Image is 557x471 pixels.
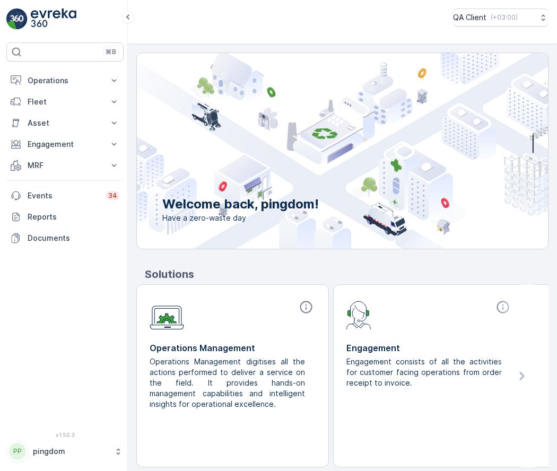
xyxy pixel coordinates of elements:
p: Operations Management [150,342,316,354]
span: Have a zero-waste day [162,213,319,223]
p: Events [28,190,100,201]
div: PP [9,443,26,460]
a: Events34 [6,185,124,206]
p: MRF [28,160,102,171]
p: QA Client [453,12,486,23]
p: Reports [28,212,119,222]
p: Engagement [346,342,512,354]
img: logo [6,8,28,30]
p: Operations Management digitises all the actions performed to deliver a service on the field. It p... [150,356,307,409]
button: Fleet [6,91,124,112]
a: Reports [6,206,124,228]
p: 34 [108,191,117,200]
img: module-icon [346,300,371,329]
p: pingdom [33,446,109,457]
img: city illustration [89,53,548,249]
img: module-icon [150,300,184,330]
p: Welcome back, pingdom! [162,196,319,213]
button: MRF [6,155,124,176]
p: Operations [28,75,102,86]
p: ⌘B [106,48,116,56]
p: Engagement [28,139,102,150]
p: Documents [28,233,119,243]
img: logo_light-DOdMpM7g.png [31,8,76,30]
p: ( +03:00 ) [491,13,518,22]
p: Asset [28,118,102,128]
a: Documents [6,228,124,249]
p: Fleet [28,97,102,107]
button: Engagement [6,134,124,155]
button: Asset [6,112,124,134]
p: Engagement consists of all the activities for customer facing operations from order receipt to in... [346,356,504,388]
p: Solutions [145,266,549,282]
button: PPpingdom [6,440,124,463]
span: v 1.50.3 [6,432,124,438]
button: Operations [6,70,124,91]
button: QA Client(+03:00) [453,8,549,27]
